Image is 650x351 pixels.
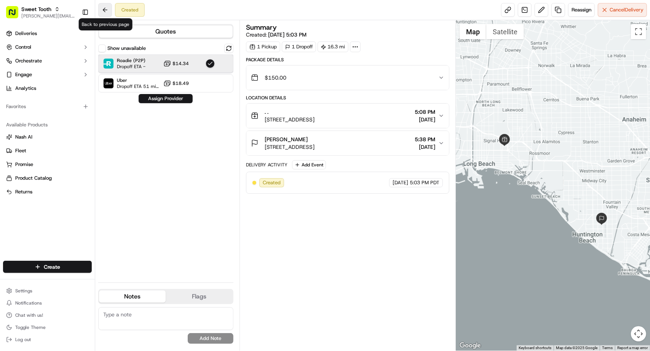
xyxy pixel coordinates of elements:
[21,13,76,19] button: [PERSON_NAME][EMAIL_ADDRESS][DOMAIN_NAME]
[3,334,92,345] button: Log out
[104,59,113,69] img: Roadie (P2P)
[3,322,92,333] button: Toggle Theme
[458,341,483,351] a: Open this area in Google Maps (opens a new window)
[415,108,435,116] span: 5:08 PM
[602,346,613,350] a: Terms (opens in new tab)
[415,136,435,143] span: 5:38 PM
[3,286,92,296] button: Settings
[246,95,449,101] div: Location Details
[3,41,92,53] button: Control
[15,337,31,343] span: Log out
[3,261,92,273] button: Create
[3,3,79,21] button: Sweet Tooth[PERSON_NAME][EMAIL_ADDRESS][DOMAIN_NAME]
[415,116,435,123] span: [DATE]
[6,147,89,154] a: Fleet
[24,138,56,144] span: Regen Pajulas
[3,27,92,40] a: Deliveries
[172,80,189,86] span: $18.49
[104,78,113,88] img: Uber
[393,179,408,186] span: [DATE]
[99,26,233,38] button: Quotes
[61,138,77,144] span: [DATE]
[263,179,281,186] span: Created
[107,45,146,52] label: Show unavailable
[8,99,51,105] div: Past conversations
[265,108,268,116] span: . .
[139,94,193,103] button: Assign Provider
[76,188,92,194] span: Pylon
[129,75,139,84] button: Start new chat
[79,18,133,30] div: Back to previous page
[15,161,33,168] span: Promise
[3,172,92,184] button: Product Catalog
[57,138,60,144] span: •
[99,290,166,303] button: Notes
[24,118,62,124] span: [PERSON_NAME]
[246,104,449,128] button: . .[STREET_ADDRESS]5:08 PM[DATE]
[3,158,92,171] button: Promise
[15,170,58,177] span: Knowledge Base
[15,288,32,294] span: Settings
[15,139,21,145] img: 1736555255976-a54dd68f-1ca7-489b-9aae-adbdc363a1c4
[282,41,316,52] div: 1 Dropoff
[3,55,92,67] button: Orchestrate
[3,69,92,81] button: Engage
[117,83,160,89] span: Dropoff ETA 51 minutes
[8,72,21,86] img: 1736555255976-a54dd68f-1ca7-489b-9aae-adbdc363a1c4
[519,345,551,351] button: Keyboard shortcuts
[6,161,89,168] a: Promise
[8,171,14,177] div: 📗
[3,82,92,94] a: Analytics
[8,7,23,22] img: Nash
[21,5,51,13] button: Sweet Tooth
[34,72,125,80] div: Start new chat
[265,116,315,123] span: [STREET_ADDRESS]
[163,60,189,67] button: $14.34
[117,57,145,64] span: Roadie (P2P)
[265,136,308,143] span: [PERSON_NAME]
[44,263,60,271] span: Create
[6,188,89,195] a: Returns
[3,186,92,198] button: Returns
[265,74,286,81] span: $150.00
[15,134,32,140] span: Nash AI
[15,312,43,318] span: Chat with us!
[15,71,32,78] span: Engage
[486,24,524,39] button: Show satellite imagery
[15,188,32,195] span: Returns
[458,341,483,351] img: Google
[8,110,20,123] img: Bea Lacdao
[617,346,648,350] a: Report a map error
[117,77,160,83] span: Uber
[292,160,326,169] button: Add Event
[3,131,92,143] button: Nash AI
[15,85,36,92] span: Analytics
[3,298,92,308] button: Notifications
[631,326,646,341] button: Map camera controls
[460,24,486,39] button: Show street map
[6,175,89,182] a: Product Catalog
[15,300,42,306] span: Notifications
[610,6,644,13] span: Cancel Delivery
[117,64,145,70] span: Dropoff ETA -
[265,143,315,151] span: [STREET_ADDRESS]
[246,162,287,168] div: Delivery Activity
[5,167,61,180] a: 📗Knowledge Base
[118,97,139,106] button: See all
[8,131,20,143] img: Regen Pajulas
[64,171,70,177] div: 💻
[246,41,280,52] div: 1 Pickup
[15,147,26,154] span: Fleet
[15,44,31,51] span: Control
[15,57,42,64] span: Orchestrate
[172,61,189,67] span: $14.34
[3,145,92,157] button: Fleet
[63,118,66,124] span: •
[318,41,348,52] div: 16.3 mi
[246,57,449,63] div: Package Details
[72,170,122,177] span: API Documentation
[15,175,52,182] span: Product Catalog
[246,65,449,90] button: $150.00
[20,49,137,57] input: Got a question? Start typing here...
